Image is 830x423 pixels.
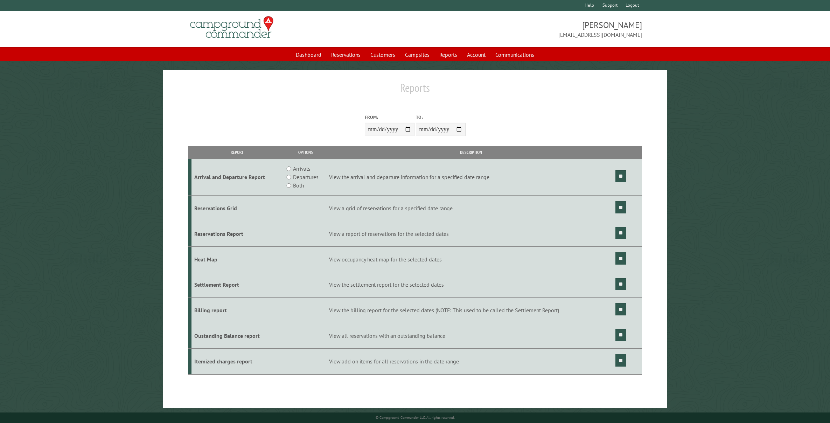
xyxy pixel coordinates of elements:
[292,48,326,61] a: Dashboard
[188,14,275,41] img: Campground Commander
[191,159,284,196] td: Arrival and Departure Report
[416,114,466,121] label: To:
[293,173,319,181] label: Departures
[293,181,304,190] label: Both
[283,146,328,158] th: Options
[191,221,284,246] td: Reservations Report
[188,81,642,100] h1: Reports
[191,246,284,272] td: Heat Map
[366,48,399,61] a: Customers
[328,196,614,221] td: View a grid of reservations for a specified date range
[191,146,284,158] th: Report
[463,48,490,61] a: Account
[191,348,284,374] td: Itemized charges report
[328,146,614,158] th: Description
[328,348,614,374] td: View add on items for all reservations in the date range
[435,48,461,61] a: Reports
[328,298,614,323] td: View the billing report for the selected dates (NOTE: This used to be called the Settlement Report)
[328,159,614,196] td: View the arrival and departure information for a specified date range
[191,196,284,221] td: Reservations Grid
[491,48,538,61] a: Communications
[328,272,614,298] td: View the settlement report for the selected dates
[328,246,614,272] td: View occupancy heat map for the selected dates
[415,19,642,39] span: [PERSON_NAME] [EMAIL_ADDRESS][DOMAIN_NAME]
[191,323,284,349] td: Oustanding Balance report
[327,48,365,61] a: Reservations
[328,323,614,349] td: View all reservations with an outstanding balance
[328,221,614,246] td: View a report of reservations for the selected dates
[401,48,434,61] a: Campsites
[376,415,455,420] small: © Campground Commander LLC. All rights reserved.
[191,272,284,298] td: Settlement Report
[293,164,311,173] label: Arrivals
[365,114,414,121] label: From:
[191,298,284,323] td: Billing report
